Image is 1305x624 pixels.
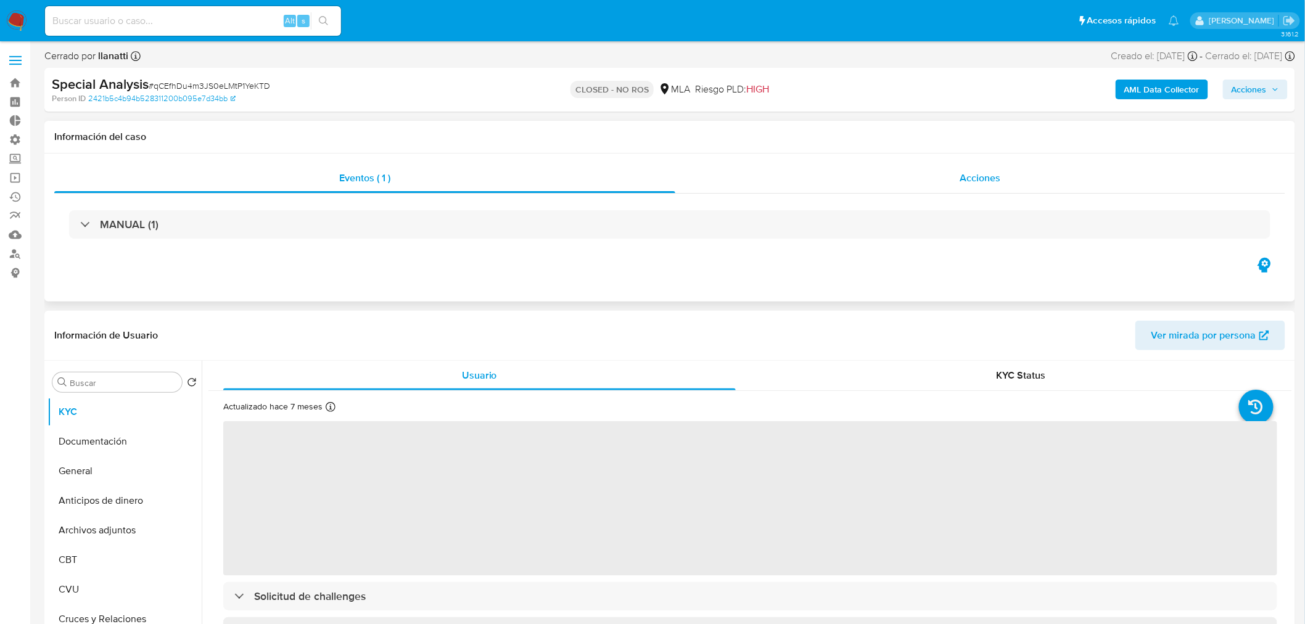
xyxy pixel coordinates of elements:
span: KYC Status [997,368,1046,382]
span: Accesos rápidos [1087,14,1156,27]
h1: Información del caso [54,131,1285,143]
a: Salir [1283,14,1296,27]
div: MANUAL (1) [69,210,1270,239]
p: ludmila.lanatti@mercadolibre.com [1209,15,1278,27]
button: Ver mirada por persona [1135,321,1285,350]
span: HIGH [746,82,769,96]
p: CLOSED - NO ROS [570,81,654,98]
h3: Solicitud de challenges [254,589,366,603]
button: Buscar [57,377,67,387]
span: Acciones [1232,80,1267,99]
input: Buscar [70,377,177,388]
h1: Información de Usuario [54,329,158,342]
a: 2421b5c4b94b528311200b095e7d34bb [88,93,236,104]
span: Acciones [960,171,1000,185]
b: Person ID [52,93,86,104]
span: Cerrado por [44,49,128,63]
button: search-icon [311,12,336,30]
span: Alt [285,15,295,27]
b: Special Analysis [52,74,149,94]
button: Archivos adjuntos [47,515,202,545]
span: # qCEfhDu4m3JS0eLMtP1YeKTD [149,80,270,92]
b: llanatti [96,49,128,63]
div: Cerrado el: [DATE] [1206,49,1295,63]
button: General [47,456,202,486]
b: AML Data Collector [1124,80,1200,99]
p: Actualizado hace 7 meses [223,401,323,413]
button: Anticipos de dinero [47,486,202,515]
h3: MANUAL (1) [100,218,158,231]
span: Usuario [462,368,497,382]
div: MLA [659,83,690,96]
div: Solicitud de challenges [223,582,1277,610]
button: Documentación [47,427,202,456]
a: Notificaciones [1169,15,1179,26]
button: CBT [47,545,202,575]
span: Riesgo PLD: [695,83,769,96]
input: Buscar usuario o caso... [45,13,341,29]
span: ‌ [223,421,1277,575]
span: Ver mirada por persona [1151,321,1256,350]
span: s [302,15,305,27]
button: AML Data Collector [1116,80,1208,99]
span: - [1200,49,1203,63]
button: KYC [47,397,202,427]
button: Volver al orden por defecto [187,377,197,391]
span: Eventos ( 1 ) [339,171,390,185]
button: CVU [47,575,202,604]
div: Creado el: [DATE] [1111,49,1198,63]
button: Acciones [1223,80,1288,99]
